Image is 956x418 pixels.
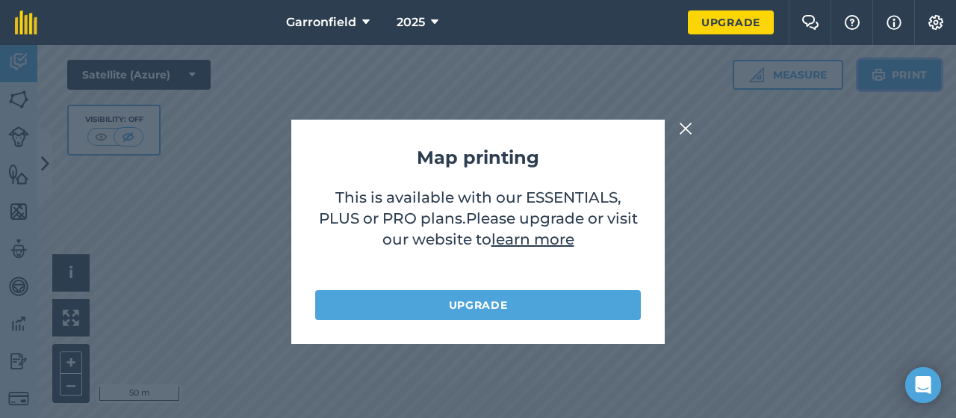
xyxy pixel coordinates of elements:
[688,10,774,34] a: Upgrade
[397,13,425,31] span: 2025
[887,13,901,31] img: svg+xml;base64,PHN2ZyB4bWxucz0iaHR0cDovL3d3dy53My5vcmcvMjAwMC9zdmciIHdpZHRoPSIxNyIgaGVpZ2h0PSIxNy...
[315,290,641,320] a: Upgrade
[843,15,861,30] img: A question mark icon
[927,15,945,30] img: A cog icon
[315,187,641,275] p: This is available with our ESSENTIALS, PLUS or PRO plans .
[801,15,819,30] img: Two speech bubbles overlapping with the left bubble in the forefront
[286,13,356,31] span: Garronfield
[15,10,37,34] img: fieldmargin Logo
[315,144,641,172] h2: Map printing
[491,230,574,248] a: learn more
[905,367,941,403] div: Open Intercom Messenger
[679,120,692,138] img: svg+xml;base64,PHN2ZyB4bWxucz0iaHR0cDovL3d3dy53My5vcmcvMjAwMC9zdmciIHdpZHRoPSIyMiIgaGVpZ2h0PSIzMC...
[382,209,638,248] span: Please upgrade or visit our website to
